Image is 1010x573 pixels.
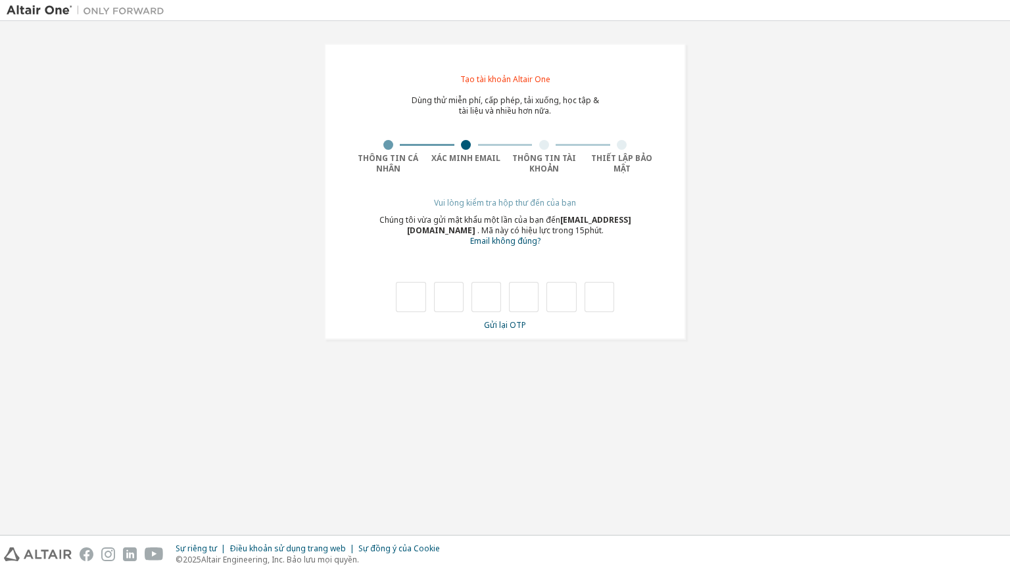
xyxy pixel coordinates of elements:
[4,547,72,561] img: altair_logo.svg
[459,105,551,116] font: tài liệu và nhiều hơn nữa.
[201,554,359,565] font: Altair Engineering, Inc. Bảo lưu mọi quyền.
[512,152,576,174] font: Thông tin tài khoản
[176,554,183,565] font: ©
[358,152,418,174] font: Thông tin cá nhân
[80,547,93,561] img: facebook.svg
[477,225,573,236] font: . Mã này có hiệu lực trong
[575,225,585,236] font: 15
[123,547,137,561] img: linkedin.svg
[470,235,541,246] font: Email không đúng?
[434,197,576,208] font: Vui lòng kiểm tra hộp thư đến của bạn
[358,543,440,554] font: Sự đồng ý của Cookie
[412,95,599,106] font: Dùng thử miễn phí, cấp phép, tải xuống, học tập &
[145,547,164,561] img: youtube.svg
[101,547,115,561] img: instagram.svg
[460,74,550,85] font: Tạo tài khoản Altair One
[7,4,171,17] img: Altair One
[379,214,560,225] font: Chúng tôi vừa gửi mật khẩu một lần của bạn đến
[470,237,541,246] a: Quay lại mẫu đăng ký
[484,319,526,331] font: Gửi lại OTP
[229,543,346,554] font: Điều khoản sử dụng trang web
[183,554,201,565] font: 2025
[407,214,631,236] font: [EMAIL_ADDRESS][DOMAIN_NAME]
[431,152,500,164] font: Xác minh Email
[585,225,604,236] font: phút.
[176,543,217,554] font: Sự riêng tư
[591,152,652,174] font: Thiết lập bảo mật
